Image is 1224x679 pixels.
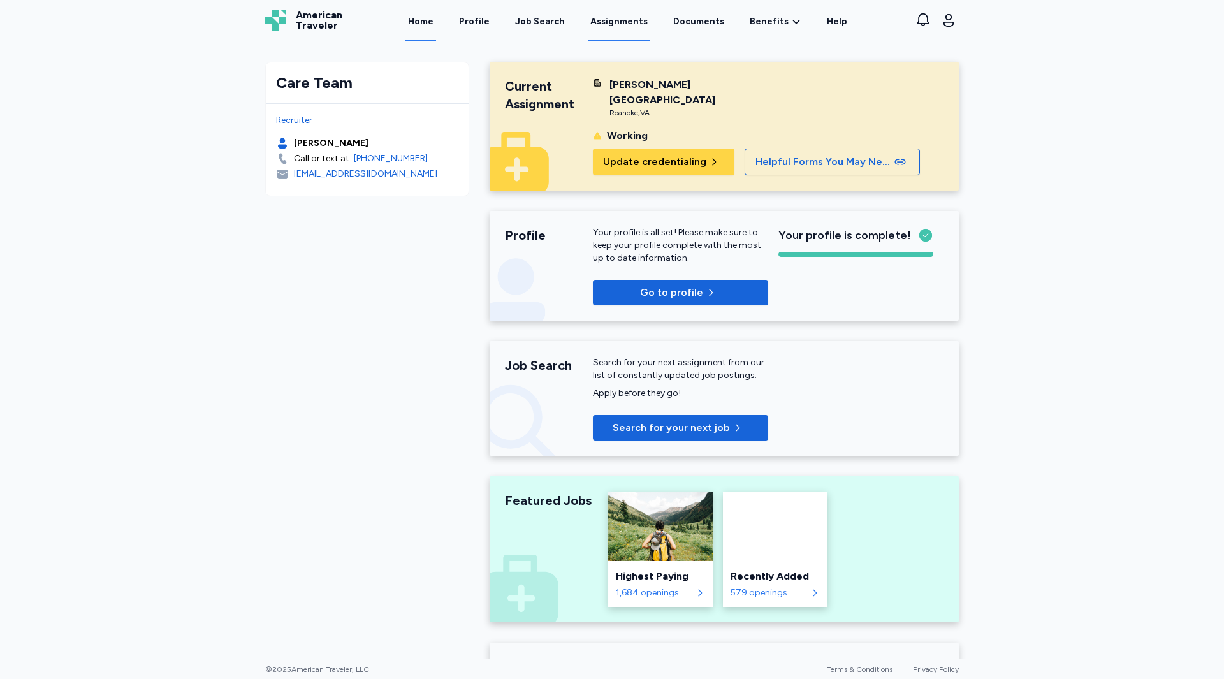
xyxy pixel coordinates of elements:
a: [PHONE_NUMBER] [354,152,428,165]
div: Call or text at: [294,152,351,165]
div: Featured Jobs [505,492,593,509]
a: Benefits [750,15,801,28]
span: Go to profile [640,285,703,300]
a: Home [405,1,436,41]
div: Profile [505,226,593,244]
div: Your profile is all set! Please make sure to keep your profile complete with the most up to date ... [593,226,768,265]
div: Credentials [505,658,593,676]
span: Search for your next job [613,420,730,435]
div: Working [607,128,648,143]
img: Logo [265,10,286,31]
a: Terms & Conditions [827,665,892,674]
div: Job Search [515,15,565,28]
div: Roanoke , VA [609,108,768,118]
div: 579 openings [731,587,807,599]
div: [PERSON_NAME][GEOGRAPHIC_DATA] [609,77,768,108]
img: Recently Added [723,492,827,561]
span: Benefits [750,15,789,28]
div: Highest Paying [616,569,705,584]
span: Helpful Forms You May Need [755,154,892,170]
div: Current Assignment [505,77,593,113]
button: Update credentialing [593,149,734,175]
a: Highest PayingHighest Paying1,684 openings [608,492,713,607]
a: Privacy Policy [913,665,959,674]
div: Job Search [505,356,593,374]
div: [EMAIL_ADDRESS][DOMAIN_NAME] [294,168,437,180]
a: Assignments [588,1,650,41]
div: 1,684 openings [616,587,692,599]
span: Update credentialing [603,154,706,170]
span: © 2025 American Traveler, LLC [265,664,369,675]
div: Care Team [276,73,458,93]
div: Search for your next assignment from our list of constantly updated job postings. [593,356,768,382]
button: Go to profile [593,280,768,305]
div: [PERSON_NAME] [294,137,368,150]
div: Recruiter [276,114,458,127]
button: Search for your next job [593,415,768,441]
img: Highest Paying [608,492,713,561]
button: Helpful Forms You May Need [745,149,920,175]
div: Recently Added [731,569,820,584]
div: Apply before they go! [593,387,768,400]
span: Your profile is complete! [778,226,911,244]
a: Recently AddedRecently Added579 openings [723,492,827,607]
span: American Traveler [296,10,342,31]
